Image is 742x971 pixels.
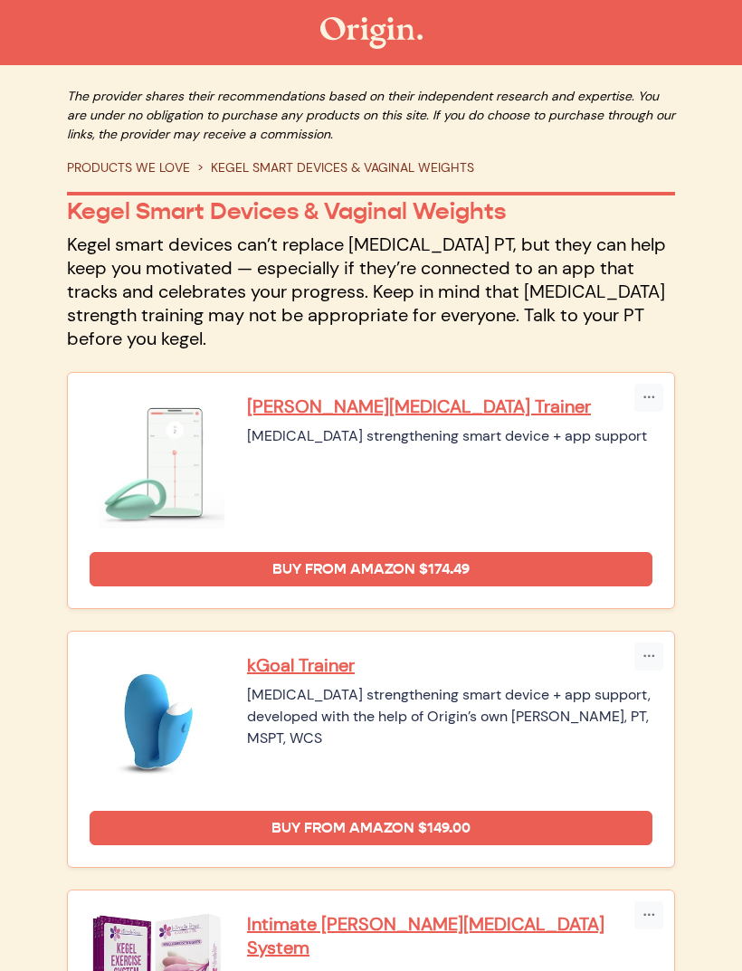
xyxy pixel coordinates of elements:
[90,653,225,789] img: kGoal Trainer
[67,87,675,144] p: The provider shares their recommendations based on their independent research and expertise. You ...
[90,395,225,530] img: Elvie Pelvic Floor Trainer
[90,811,652,845] a: Buy from Amazon $149.00
[67,233,675,350] p: Kegel smart devices can’t replace [MEDICAL_DATA] PT, but they can help keep you motivated — espec...
[247,912,652,959] a: Intimate [PERSON_NAME][MEDICAL_DATA] System
[67,159,190,176] a: PRODUCTS WE LOVE
[67,197,675,225] p: Kegel Smart Devices & Vaginal Weights
[247,653,652,677] a: kGoal Trainer
[90,552,652,586] a: Buy from Amazon $174.49
[247,425,652,447] div: [MEDICAL_DATA] strengthening smart device + app support
[190,158,474,177] li: KEGEL SMART DEVICES & VAGINAL WEIGHTS
[320,17,423,49] img: The Origin Shop
[247,684,652,749] div: [MEDICAL_DATA] strengthening smart device + app support, developed with the help of Origin’s own ...
[247,395,652,418] a: [PERSON_NAME][MEDICAL_DATA] Trainer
